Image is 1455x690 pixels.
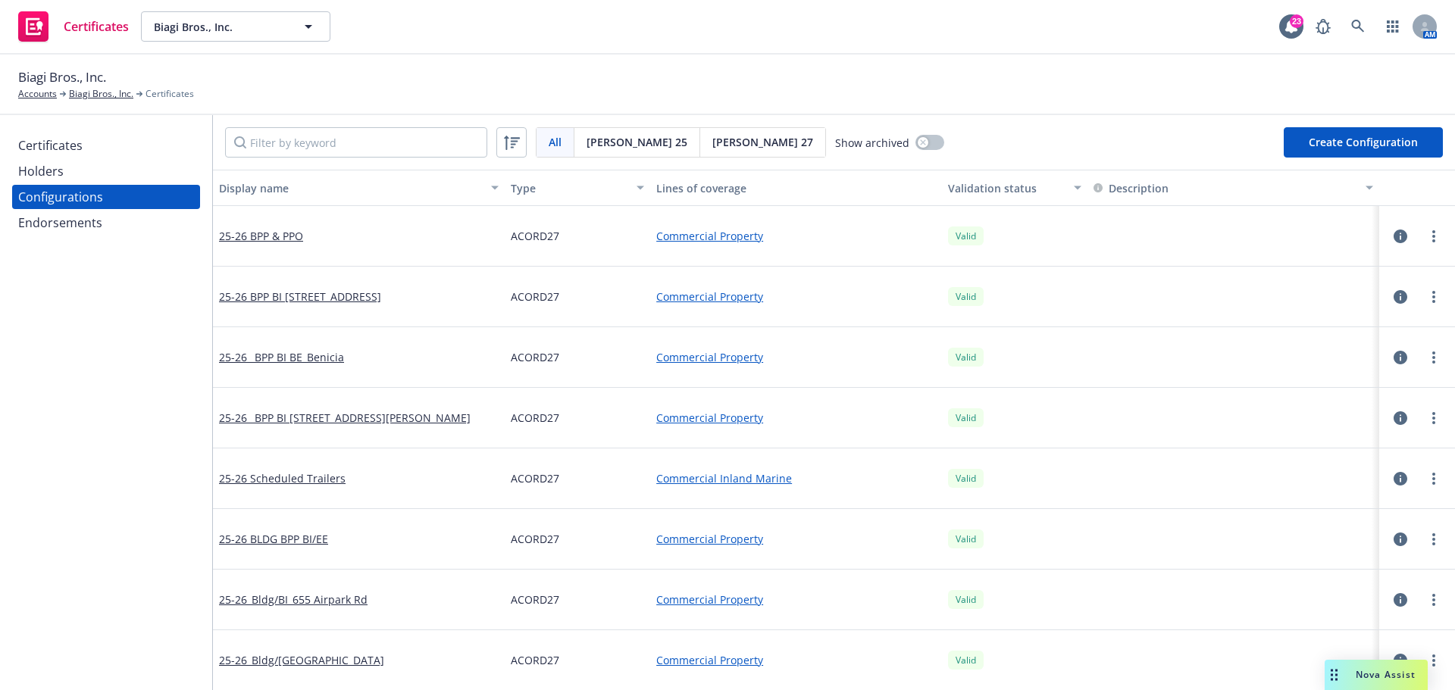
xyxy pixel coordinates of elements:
a: more [1425,530,1443,548]
button: Display name [213,170,505,206]
div: Display name [219,180,482,196]
button: Biagi Bros., Inc. [141,11,330,42]
a: more [1425,348,1443,367]
a: 25-26_ BPP BI [STREET_ADDRESS][PERSON_NAME] [219,410,471,426]
div: 23 [1290,14,1303,28]
a: Accounts [18,87,57,101]
a: 25-26 Scheduled Trailers [219,470,346,486]
div: Valid [948,287,984,306]
div: ACORD27 [505,206,650,267]
a: Certificates [12,5,135,48]
a: Report a Bug [1308,11,1338,42]
button: Type [505,170,650,206]
a: Holders [12,159,200,183]
div: Toggle SortBy [1094,180,1356,196]
div: Type [511,180,627,196]
div: Valid [948,408,984,427]
span: [PERSON_NAME] 25 [587,134,687,150]
a: Search [1343,11,1373,42]
div: ACORD27 [505,448,650,509]
a: 25-26 BPP & PPO [219,228,303,244]
div: ACORD27 [505,267,650,327]
a: 25-26 BPP BI [STREET_ADDRESS] [219,289,381,304]
a: Commercial Property [656,289,936,304]
a: more [1425,591,1443,609]
a: Commercial Property [656,531,936,547]
div: Holders [18,159,64,183]
span: Biagi Bros., Inc. [154,19,285,35]
a: 25-26 BLDG BPP BI/EE [219,531,328,547]
button: Create Configuration [1284,127,1443,158]
a: Commercial Property [656,592,936,607]
div: ACORD27 [505,509,650,570]
div: Endorsements [18,211,102,235]
span: All [549,134,562,150]
a: more [1425,288,1443,306]
a: Switch app [1378,11,1408,42]
span: Nova Assist [1356,668,1416,681]
span: Certificates [64,20,129,33]
div: Valid [948,590,984,609]
div: Certificates [18,133,83,158]
a: Endorsements [12,211,200,235]
button: Lines of coverage [650,170,942,206]
div: Drag to move [1325,660,1344,690]
button: Validation status [942,170,1087,206]
a: 25-26_ BPP BI BE_Benicia [219,349,344,365]
div: Valid [948,651,984,670]
a: Biagi Bros., Inc. [69,87,133,101]
span: Certificates [145,87,194,101]
button: Nova Assist [1325,660,1428,690]
div: ACORD27 [505,327,650,388]
a: 25-26_Bldg/BI_655 Airpark Rd [219,592,368,607]
div: ACORD27 [505,570,650,630]
div: Validation status [948,180,1065,196]
div: ACORD27 [505,388,650,448]
div: Valid [948,529,984,548]
div: Valid [948,348,984,367]
div: Valid [948,226,984,245]
div: Lines of coverage [656,180,936,196]
a: Commercial Property [656,349,936,365]
input: Filter by keyword [225,127,487,158]
a: 25-26_Bldg/[GEOGRAPHIC_DATA] [219,652,384,668]
a: Configurations [12,185,200,209]
a: more [1425,651,1443,670]
a: Certificates [12,133,200,158]
a: more [1425,470,1443,488]
a: more [1425,409,1443,427]
span: Biagi Bros., Inc. [18,67,106,87]
button: Description [1094,180,1169,196]
a: Commercial Inland Marine [656,470,936,486]
a: more [1425,227,1443,245]
a: Commercial Property [656,228,936,244]
div: Valid [948,469,984,488]
span: Show archived [835,135,909,151]
div: Configurations [18,185,103,209]
span: [PERSON_NAME] 27 [712,134,813,150]
a: Commercial Property [656,652,936,668]
a: Commercial Property [656,410,936,426]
